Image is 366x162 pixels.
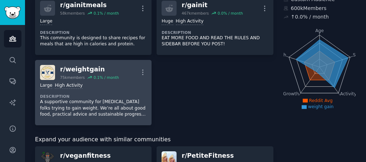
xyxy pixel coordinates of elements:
[283,5,356,12] div: 600k Members
[308,104,334,109] span: weight gain
[40,18,52,25] div: Large
[315,28,324,33] tspan: Age
[60,11,85,16] div: 58k members
[94,11,119,16] div: 0.1 % / month
[291,13,329,21] div: ↑ 0.0 % / month
[55,82,83,89] div: High Activity
[94,75,119,80] div: 0.1 % / month
[353,52,362,57] tspan: Size
[4,6,21,19] img: GummySearch logo
[35,60,152,125] a: weightgainr/weightgain75kmembers0.1% / monthLargeHigh ActivityDescriptionA supportive community f...
[60,1,119,10] div: r/ gainitmeals
[60,65,119,74] div: r/ weightgain
[309,98,333,103] span: Reddit Avg
[182,151,243,160] div: r/ PetiteFitness
[283,91,299,96] tspan: Growth
[40,94,147,99] dt: Description
[162,35,268,47] p: EAT MORE FOOD AND READ THE RULES AND SIDEBAR BEFORE YOU POST!
[40,30,147,35] dt: Description
[40,35,147,47] p: This community is designed to share recipes for meals that are high in calories and protein.
[176,18,204,25] div: High Activity
[60,75,85,80] div: 75k members
[60,151,122,160] div: r/ veganfitness
[182,11,209,16] div: 467k members
[40,82,52,89] div: Large
[35,135,170,144] span: Expand your audience with similar communities
[40,65,55,80] img: weightgain
[40,99,147,118] p: A supportive community for [MEDICAL_DATA] folks trying to gain weight. We’re all about good food,...
[218,11,243,16] div: 0.0 % / month
[340,91,356,96] tspan: Activity
[182,1,243,10] div: r/ gainit
[162,30,268,35] dt: Description
[162,18,173,25] div: Huge
[273,52,286,57] tspan: Reach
